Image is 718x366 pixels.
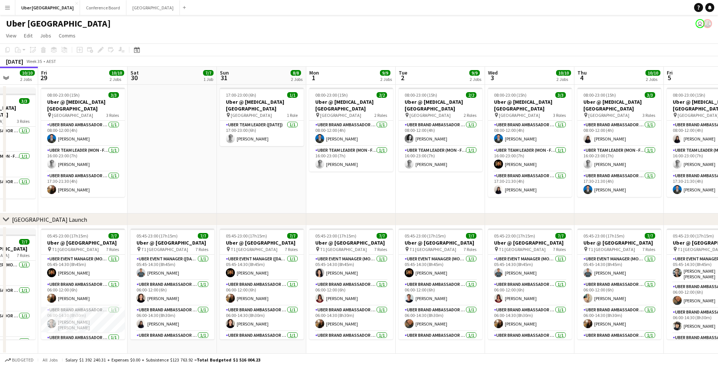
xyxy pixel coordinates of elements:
[65,357,260,363] div: Salary $1 392 240.31 + Expenses $0.00 + Subsistence $123 763.92 =
[197,357,260,363] span: Total Budgeted $1 516 004.23
[59,32,76,39] span: Comms
[15,0,80,15] button: Uber [GEOGRAPHIC_DATA]
[80,0,126,15] button: Conference Board
[12,357,34,363] span: Budgeted
[6,58,23,65] div: [DATE]
[6,18,111,29] h1: Uber [GEOGRAPHIC_DATA]
[56,31,79,40] a: Comms
[37,31,54,40] a: Jobs
[12,216,87,223] div: [GEOGRAPHIC_DATA] Launch
[6,32,16,39] span: View
[40,32,51,39] span: Jobs
[126,0,180,15] button: [GEOGRAPHIC_DATA]
[703,19,712,28] app-user-avatar: Neil Burton
[46,58,56,64] div: AEST
[4,356,35,364] button: Budgeted
[696,19,705,28] app-user-avatar: Nesia Effendi
[25,58,43,64] span: Week 35
[41,357,59,363] span: All jobs
[24,32,33,39] span: Edit
[3,31,19,40] a: View
[21,31,36,40] a: Edit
